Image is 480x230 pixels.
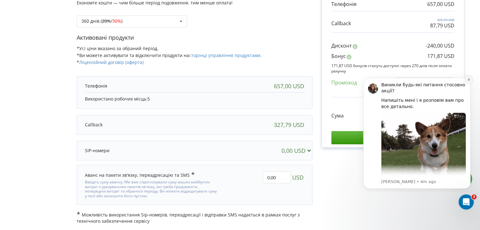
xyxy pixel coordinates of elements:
[79,59,144,65] a: Ліцензійний договір (оферта)
[189,52,262,58] a: сторінці управління продуктами.
[85,171,195,178] div: Аванс на пакети зв'язку, переадресацію та SMS
[426,42,454,49] p: -240,00 USD
[281,147,313,154] div: 0,00 USD
[331,63,454,74] p: 171,87 USD бонусів стануть доступні через 270 днів після оплати рахунку
[147,96,150,102] span: 5
[331,131,454,144] input: Перейти до оплати
[331,79,357,86] p: Промокод
[430,18,454,22] p: 327,79 USD
[292,171,304,183] span: USD
[354,72,480,193] iframe: Intercom notifications message
[81,19,122,23] div: 360 днів ( / )
[331,42,352,49] p: Дисконт
[427,1,454,8] p: 657,00 USD
[430,22,454,29] p: 87,79 USD
[331,53,346,60] p: Бонус
[77,211,312,224] p: Можливість використання Sip-номерів, переадресації і відправки SMS надається в рамках послуг з те...
[85,178,219,198] div: Введіть суму авансу. Ми вже спрогнозували суму ваших майбутніх витрат з урахуванням пакетів зв'яз...
[331,112,344,119] p: Сума
[85,96,304,102] p: Використано робочих місць:
[112,18,121,24] span: 30%
[77,52,262,58] span: *Ви можете активувати та відключити продукти на
[471,194,477,199] span: 3
[274,83,304,89] div: 657,00 USD
[85,122,103,128] p: Callback
[77,34,312,42] p: Активовані продукти
[102,18,111,24] s: 20%
[274,122,304,128] div: 327,79 USD
[331,20,351,27] p: Callback
[77,45,158,51] span: *Усі ціни вказано за обраний період.
[85,147,110,154] p: SIP-номери
[427,53,454,60] p: 171,87 USD
[459,194,474,210] iframe: Intercom live chat
[85,83,107,89] p: Телефонія
[331,1,357,8] p: Телефонія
